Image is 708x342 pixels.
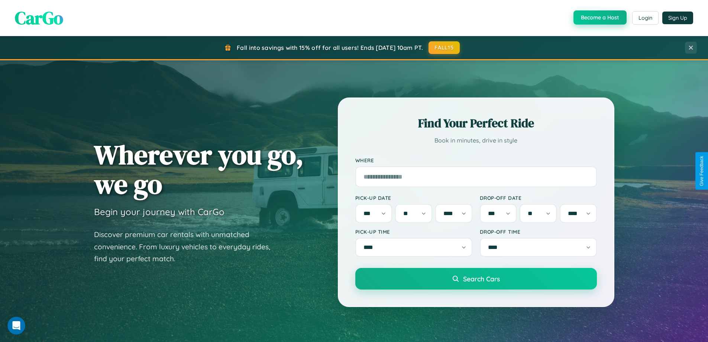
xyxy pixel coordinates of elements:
label: Where [355,157,597,163]
label: Drop-off Date [480,195,597,201]
span: Search Cars [463,275,500,283]
p: Book in minutes, drive in style [355,135,597,146]
label: Pick-up Date [355,195,472,201]
h3: Begin your journey with CarGo [94,206,224,217]
div: Give Feedback [699,156,704,186]
label: Pick-up Time [355,228,472,235]
button: Become a Host [573,10,627,25]
span: Fall into savings with 15% off for all users! Ends [DATE] 10am PT. [237,44,423,51]
h2: Find Your Perfect Ride [355,115,597,131]
p: Discover premium car rentals with unmatched convenience. From luxury vehicles to everyday rides, ... [94,228,280,265]
button: FALL15 [429,41,460,54]
h1: Wherever you go, we go [94,140,304,199]
button: Login [632,11,659,25]
iframe: Intercom live chat [7,317,25,335]
button: Search Cars [355,268,597,290]
label: Drop-off Time [480,228,597,235]
button: Sign Up [662,12,693,24]
span: CarGo [15,6,63,30]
